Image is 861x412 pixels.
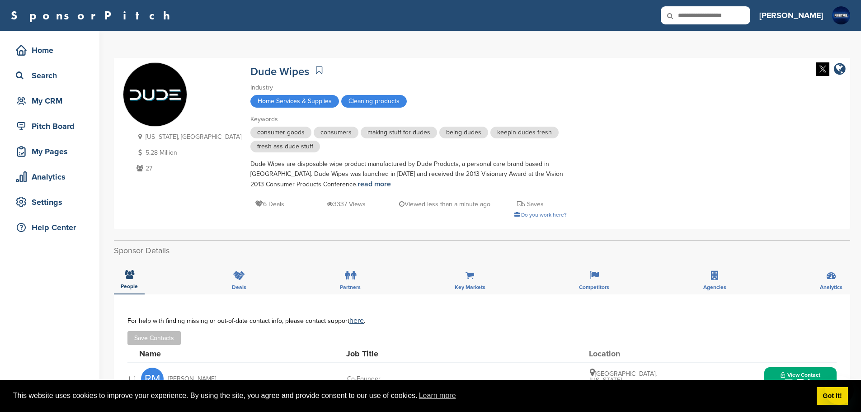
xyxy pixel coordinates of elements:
[121,284,138,289] span: People
[127,331,181,345] button: Save Contacts
[346,350,482,358] div: Job Title
[250,65,309,78] a: Dude Wipes
[250,127,311,138] span: consumer goods
[816,62,829,76] img: Twitter white
[9,141,90,162] a: My Pages
[361,127,437,138] span: making stuff for dudes
[517,199,544,210] p: 5 Saves
[134,147,241,158] p: 5.28 Million
[14,169,90,185] div: Analytics
[13,389,809,403] span: This website uses cookies to improve your experience. By using the site, you agree and provide co...
[825,376,854,405] iframe: Button to launch messaging window
[114,245,850,257] h2: Sponsor Details
[817,387,848,405] a: dismiss cookie message
[832,6,850,24] img: Fightful
[139,350,239,358] div: Name
[123,63,187,127] img: Sponsorpitch & Dude Wipes
[358,180,391,189] a: read more
[250,114,567,124] div: Keywords
[521,212,567,218] span: Do you work here?
[250,141,320,152] span: fresh ass dude stuff
[14,93,90,109] div: My CRM
[9,192,90,213] a: Settings
[250,83,567,93] div: Industry
[9,65,90,86] a: Search
[327,199,366,210] p: 3337 Views
[340,284,361,290] span: Partners
[14,67,90,84] div: Search
[14,194,90,210] div: Settings
[141,368,164,390] span: RM
[703,284,726,290] span: Agencies
[455,284,485,290] span: Key Markets
[250,159,567,189] div: Dude Wipes are disposable wipe product manufactured by Dude Products, a personal care brand based...
[9,116,90,137] a: Pitch Board
[314,127,358,138] span: consumers
[770,365,831,393] button: View Contact
[590,370,657,390] span: [GEOGRAPHIC_DATA], [US_STATE], [GEOGRAPHIC_DATA]
[9,90,90,111] a: My CRM
[349,316,364,325] a: here
[834,62,846,77] a: company link
[250,95,339,108] span: Home Services & Supplies
[14,219,90,236] div: Help Center
[418,389,457,403] a: learn more about cookies
[781,372,820,378] span: View Contact
[168,376,216,382] span: [PERSON_NAME]
[134,131,241,142] p: [US_STATE], [GEOGRAPHIC_DATA]
[127,317,837,324] div: For help with finding missing or out-of-date contact info, please contact support .
[14,42,90,58] div: Home
[9,40,90,61] a: Home
[255,199,284,210] p: 6 Deals
[759,9,823,22] h3: [PERSON_NAME]
[579,284,609,290] span: Competitors
[514,212,567,218] a: Do you work here?
[347,376,483,382] div: Co-Founder
[341,95,407,108] span: Cleaning products
[232,284,246,290] span: Deals
[11,9,176,21] a: SponsorPitch
[14,143,90,160] div: My Pages
[759,5,823,25] a: [PERSON_NAME]
[399,199,490,210] p: Viewed less than a minute ago
[589,350,657,358] div: Location
[9,217,90,238] a: Help Center
[14,118,90,134] div: Pitch Board
[490,127,559,138] span: keepin dudes fresh
[820,284,842,290] span: Analytics
[9,166,90,187] a: Analytics
[134,163,241,174] p: 27
[439,127,488,138] span: being dudes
